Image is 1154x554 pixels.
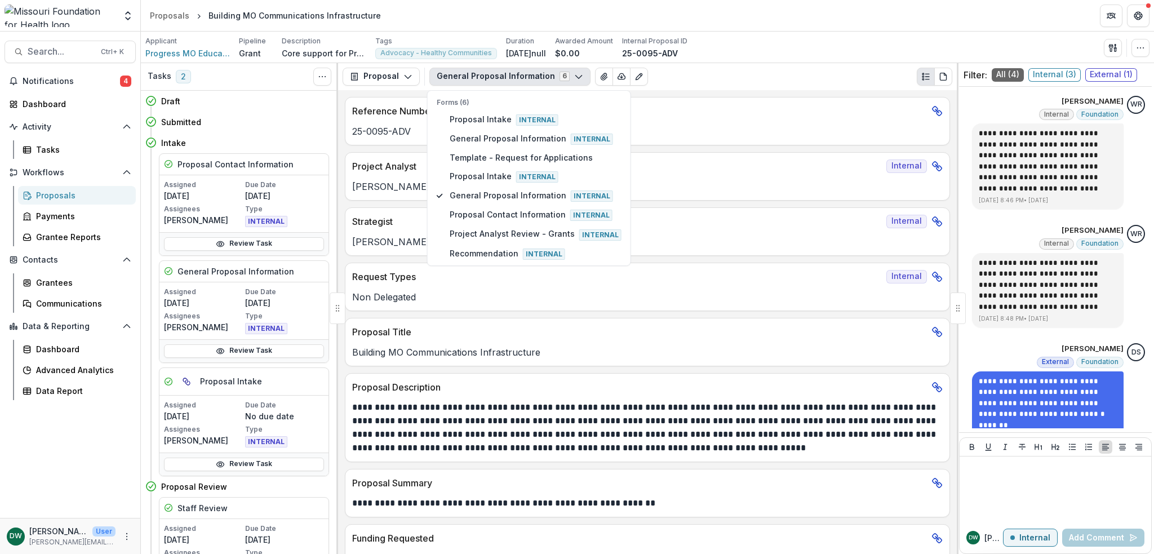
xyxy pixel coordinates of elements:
[1044,240,1069,247] span: Internal
[352,104,927,118] p: Reference Number
[352,215,882,228] p: Strategist
[245,180,324,190] p: Due Date
[164,534,243,546] p: [DATE]
[352,159,882,173] p: Project Analyst
[161,116,201,128] h4: Submitted
[352,180,943,193] p: [PERSON_NAME] < >
[555,36,613,46] p: Awarded Amount
[145,47,230,59] span: Progress MO Education Fund
[239,36,266,46] p: Pipeline
[352,125,943,138] p: 25-0095-ADV
[5,317,136,335] button: Open Data & Reporting
[1066,440,1079,454] button: Bullet List
[245,287,324,297] p: Due Date
[177,265,294,277] h5: General Proposal Information
[36,298,127,309] div: Communications
[200,375,262,387] h5: Proposal Intake
[352,345,943,359] p: Building MO Communications Infrastructure
[917,68,935,86] button: Plaintext view
[148,72,171,81] h3: Tasks
[164,214,243,226] p: [PERSON_NAME]
[5,5,116,27] img: Missouri Foundation for Health logo
[36,210,127,222] div: Payments
[5,251,136,269] button: Open Contacts
[120,5,136,27] button: Open entity switcher
[1130,231,1142,238] div: Wendy Rohrbach
[23,122,118,132] span: Activity
[145,36,177,46] p: Applicant
[352,270,882,283] p: Request Types
[36,189,127,201] div: Proposals
[450,228,622,240] span: Project Analyst Review - Grants
[1099,440,1112,454] button: Align Left
[555,47,580,59] p: $0.00
[998,440,1012,454] button: Italicize
[437,97,622,108] p: Forms (6)
[23,77,120,86] span: Notifications
[150,10,189,21] div: Proposals
[164,204,243,214] p: Assignees
[375,36,392,46] p: Tags
[99,46,126,58] div: Ctrl + K
[450,132,622,145] span: General Proposal Information
[36,277,127,289] div: Grantees
[36,231,127,243] div: Grantee Reports
[352,531,927,545] p: Funding Requested
[18,361,136,379] a: Advanced Analytics
[164,344,324,358] a: Review Task
[5,118,136,136] button: Open Activity
[1049,440,1062,454] button: Heading 2
[1116,440,1129,454] button: Align Center
[23,322,118,331] span: Data & Reporting
[164,180,243,190] p: Assigned
[245,524,324,534] p: Due Date
[245,424,324,435] p: Type
[164,458,324,471] a: Review Task
[313,68,331,86] button: Toggle View Cancelled Tasks
[161,95,180,107] h4: Draft
[164,287,243,297] p: Assigned
[450,170,622,183] span: Proposal Intake
[979,314,1117,323] p: [DATE] 8:48 PM • [DATE]
[176,70,191,83] span: 2
[450,247,622,260] span: Recommendation
[36,144,127,156] div: Tasks
[1015,440,1029,454] button: Strike
[1131,349,1141,356] div: Deena Lauver Scotti
[92,526,116,537] p: User
[10,533,22,540] div: Daniel Waxler
[18,294,136,313] a: Communications
[145,7,194,24] a: Proposals
[523,249,565,260] span: Internal
[506,47,546,59] p: [DATE]null
[164,524,243,534] p: Assigned
[570,210,612,221] span: Internal
[23,98,127,110] div: Dashboard
[5,163,136,181] button: Open Workflows
[1130,101,1142,108] div: Wendy Rohrbach
[120,76,131,87] span: 4
[979,196,1117,205] p: [DATE] 8:46 PM • [DATE]
[992,68,1024,82] span: All ( 4 )
[164,190,243,202] p: [DATE]
[18,382,136,400] a: Data Report
[450,209,622,221] span: Proposal Contact Information
[982,440,995,454] button: Underline
[1081,110,1119,118] span: Foundation
[18,186,136,205] a: Proposals
[1019,533,1050,543] p: Internal
[177,373,196,391] button: View dependent tasks
[245,534,324,546] p: [DATE]
[1062,529,1144,547] button: Add Comment
[516,171,558,183] span: Internal
[1044,110,1069,118] span: Internal
[1100,5,1122,27] button: Partners
[450,152,622,163] span: Template - Request for Applications
[630,68,648,86] button: Edit as form
[164,400,243,410] p: Assigned
[245,410,324,422] p: No due date
[161,481,227,493] h4: Proposal Review
[352,476,927,490] p: Proposal Summary
[1082,440,1095,454] button: Ordered List
[571,190,613,202] span: Internal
